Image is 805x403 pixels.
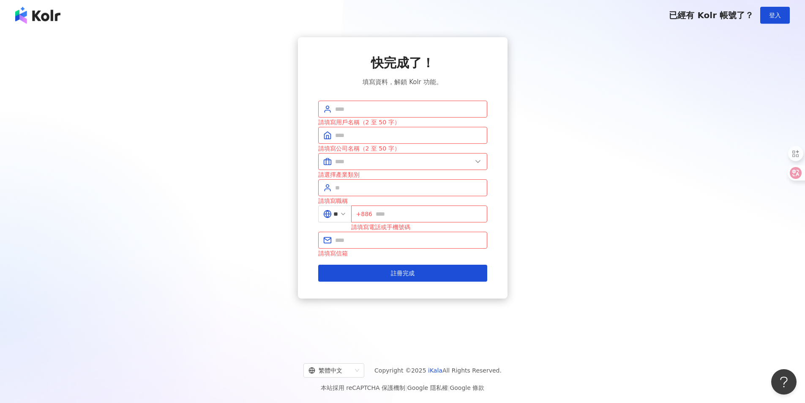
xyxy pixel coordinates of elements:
span: 註冊完成 [391,270,415,277]
button: 登入 [760,7,790,24]
div: 請填寫公司名稱（2 至 50 字） [318,144,487,153]
button: 註冊完成 [318,265,487,282]
div: 請選擇產業類別 [318,170,487,179]
span: 填寫資料，解鎖 Kolr 功能。 [363,77,442,87]
span: | [448,384,450,391]
span: 已經有 Kolr 帳號了？ [669,10,753,20]
span: 本站採用 reCAPTCHA 保護機制 [321,383,484,393]
span: 登入 [769,12,781,19]
div: 請填寫用戶名稱（2 至 50 字） [318,118,487,127]
iframe: Help Scout Beacon - Open [771,369,797,395]
img: logo [15,7,60,24]
div: 請填寫職稱 [318,196,487,206]
div: 請填寫信箱 [318,249,487,258]
span: Copyright © 2025 All Rights Reserved. [374,365,502,376]
span: 快完成了！ [371,54,434,72]
span: | [405,384,407,391]
a: Google 條款 [450,384,484,391]
div: 繁體中文 [308,364,352,377]
span: +886 [356,209,372,219]
a: iKala [428,367,442,374]
div: 請填寫電話或手機號碼 [351,222,487,232]
a: Google 隱私權 [407,384,448,391]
